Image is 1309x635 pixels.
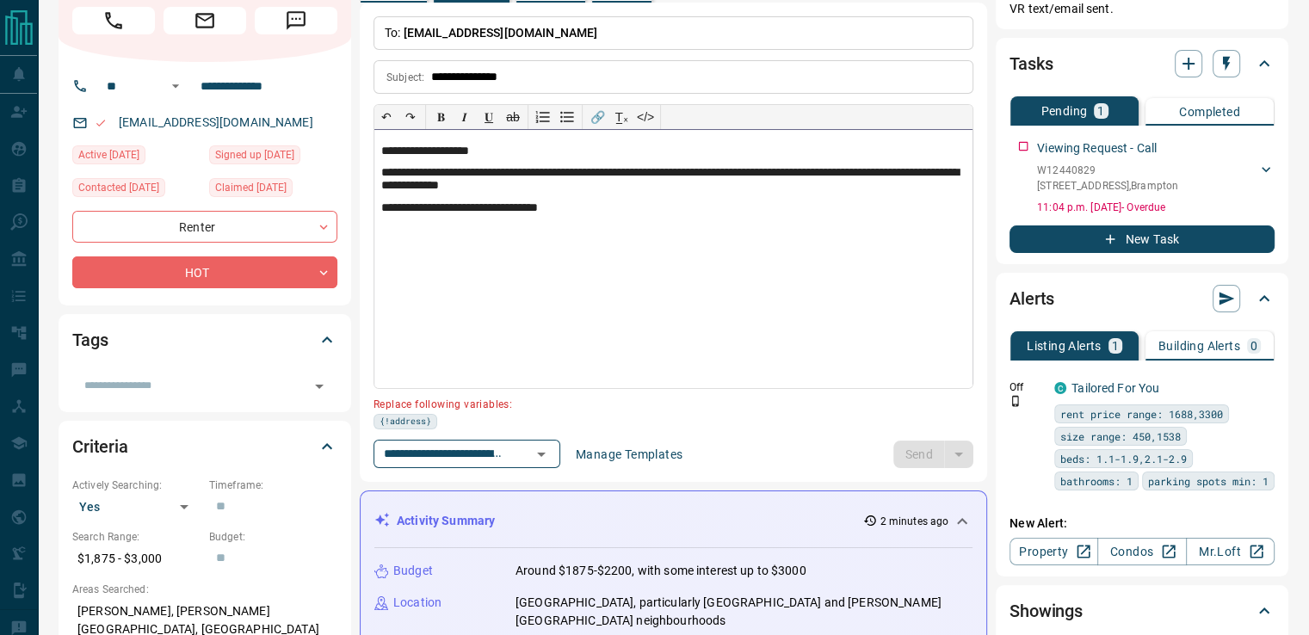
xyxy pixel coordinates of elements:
[1037,159,1275,197] div: W12440829[STREET_ADDRESS],Brampton
[374,16,973,50] p: To:
[485,110,493,124] span: 𝐔
[393,562,433,580] p: Budget
[1037,200,1275,215] p: 11:04 p.m. [DATE] - Overdue
[565,441,693,468] button: Manage Templates
[374,391,961,414] p: Replace following variables:
[165,76,186,96] button: Open
[1010,597,1083,625] h2: Showings
[1097,105,1104,117] p: 1
[893,441,973,468] div: split button
[72,211,337,243] div: Renter
[506,110,520,124] s: ab
[209,178,337,202] div: Sun Oct 12 2025
[1010,395,1022,407] svg: Push Notification Only
[72,7,155,34] span: Call
[72,426,337,467] div: Criteria
[1010,43,1275,84] div: Tasks
[72,493,201,521] div: Yes
[215,146,294,163] span: Signed up [DATE]
[1054,382,1066,394] div: condos.ca
[1010,379,1044,395] p: Off
[72,145,201,170] div: Sun Oct 12 2025
[633,105,658,129] button: </>
[374,505,972,537] div: Activity Summary2 minutes ago
[164,7,246,34] span: Email
[398,105,423,129] button: ↷
[1010,590,1275,632] div: Showings
[397,512,495,530] p: Activity Summary
[1060,405,1223,422] span: rent price range: 1688,3300
[72,256,337,288] div: HOT
[1010,225,1275,253] button: New Task
[1097,538,1186,565] a: Condos
[72,478,201,493] p: Actively Searching:
[307,374,331,398] button: Open
[477,105,501,129] button: 𝐔
[453,105,477,129] button: 𝑰
[95,117,107,129] svg: Email Valid
[529,442,553,466] button: Open
[1060,450,1187,467] span: beds: 1.1-1.9,2.1-2.9
[1010,538,1098,565] a: Property
[1060,472,1133,490] span: bathrooms: 1
[72,178,201,202] div: Mon Oct 06 2025
[374,105,398,129] button: ↶
[516,562,806,580] p: Around $1875-$2200, with some interest up to $3000
[1112,340,1119,352] p: 1
[1010,285,1054,312] h2: Alerts
[393,594,441,612] p: Location
[1037,139,1157,157] p: Viewing Request - Call
[78,179,159,196] span: Contacted [DATE]
[501,105,525,129] button: ab
[1040,105,1087,117] p: Pending
[1071,381,1159,395] a: Tailored For You
[209,478,337,493] p: Timeframe:
[72,545,201,573] p: $1,875 - $3,000
[1010,515,1275,533] p: New Alert:
[215,179,287,196] span: Claimed [DATE]
[1148,472,1269,490] span: parking spots min: 1
[380,415,431,428] span: {!address}
[1250,340,1257,352] p: 0
[72,433,128,460] h2: Criteria
[1010,278,1275,319] div: Alerts
[585,105,609,129] button: 🔗
[209,529,337,545] p: Budget:
[555,105,579,129] button: Bullet list
[209,145,337,170] div: Mon Oct 06 2025
[72,319,337,361] div: Tags
[429,105,453,129] button: 𝐁
[516,594,972,630] p: [GEOGRAPHIC_DATA], particularly [GEOGRAPHIC_DATA] and [PERSON_NAME][GEOGRAPHIC_DATA] neighbourhoods
[404,26,598,40] span: [EMAIL_ADDRESS][DOMAIN_NAME]
[72,326,108,354] h2: Tags
[72,582,337,597] p: Areas Searched:
[1010,50,1053,77] h2: Tasks
[1179,106,1240,118] p: Completed
[1060,428,1181,445] span: size range: 450,1538
[1037,163,1178,178] p: W12440829
[1037,178,1178,194] p: [STREET_ADDRESS] , Brampton
[1027,340,1102,352] p: Listing Alerts
[609,105,633,129] button: T̲ₓ
[1186,538,1275,565] a: Mr.Loft
[880,514,948,529] p: 2 minutes ago
[78,146,139,163] span: Active [DATE]
[531,105,555,129] button: Numbered list
[72,529,201,545] p: Search Range:
[119,115,313,129] a: [EMAIL_ADDRESS][DOMAIN_NAME]
[1158,340,1240,352] p: Building Alerts
[255,7,337,34] span: Message
[386,70,424,85] p: Subject:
